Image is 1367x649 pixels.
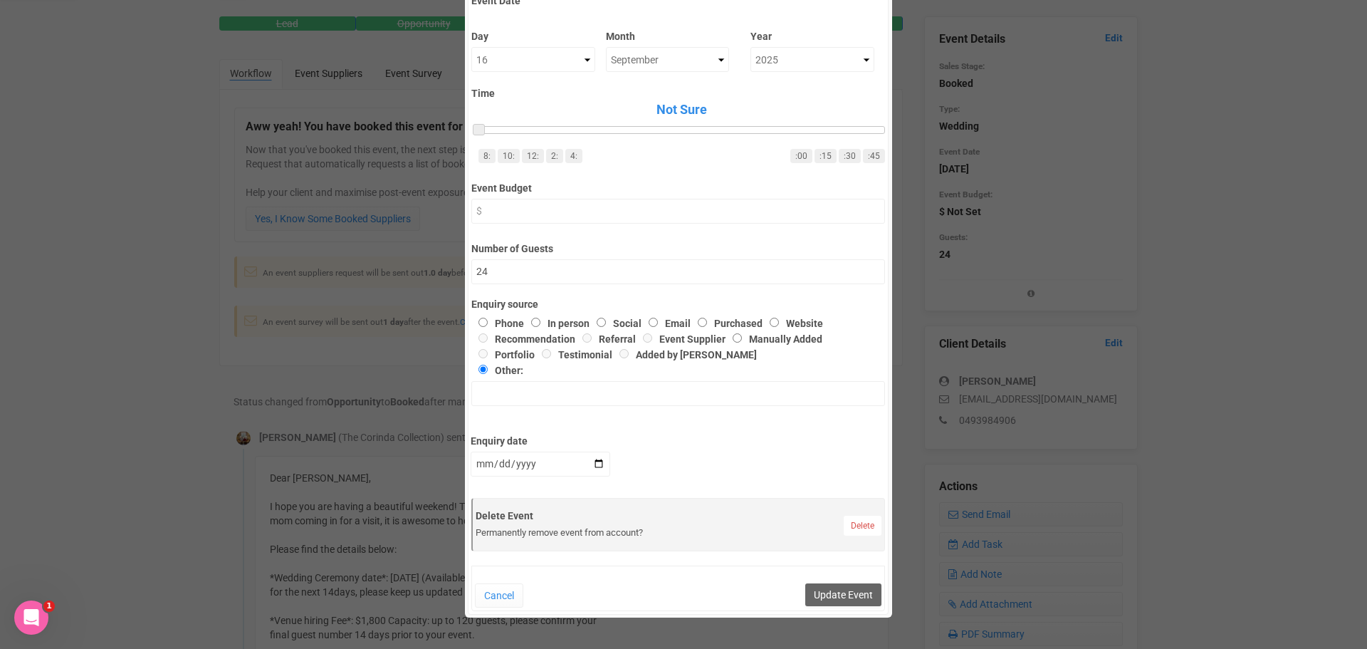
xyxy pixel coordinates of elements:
label: Enquiry source [471,297,885,311]
label: Other: [471,362,864,378]
a: :30 [839,149,861,163]
label: Phone [471,318,524,329]
div: Permanently remove event from account? [476,526,881,540]
a: Delete [844,516,881,536]
label: Recommendation [471,333,575,345]
label: Day [471,24,595,43]
label: Website [763,318,823,329]
a: 12: [522,149,544,163]
label: Portfolio [471,349,535,360]
a: :45 [863,149,885,163]
a: 4: [565,149,582,163]
button: Cancel [475,583,523,608]
label: Enquiry date [471,429,610,448]
span: 1 [43,601,55,612]
label: Delete Event [476,509,881,523]
input: $ [471,199,885,224]
label: Testimonial [535,349,612,360]
a: :15 [815,149,837,163]
label: Month [606,24,730,43]
span: Not Sure [478,100,885,119]
label: Purchased [691,318,763,329]
label: In person [524,318,590,329]
label: Email [641,318,691,329]
label: Event Budget [471,176,885,195]
label: Event Supplier [636,333,726,345]
a: :00 [790,149,812,163]
label: Number of Guests [471,237,885,256]
a: 2: [546,149,563,163]
label: Manually Added [726,333,822,345]
label: Added by [PERSON_NAME] [612,349,757,360]
button: Update Event [805,583,881,606]
label: Social [590,318,641,329]
a: 8: [478,149,496,163]
label: Year [750,24,874,43]
label: Time [471,86,885,100]
label: Referral [575,333,636,345]
a: 10: [498,149,520,163]
input: Number of Guests [471,259,885,284]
